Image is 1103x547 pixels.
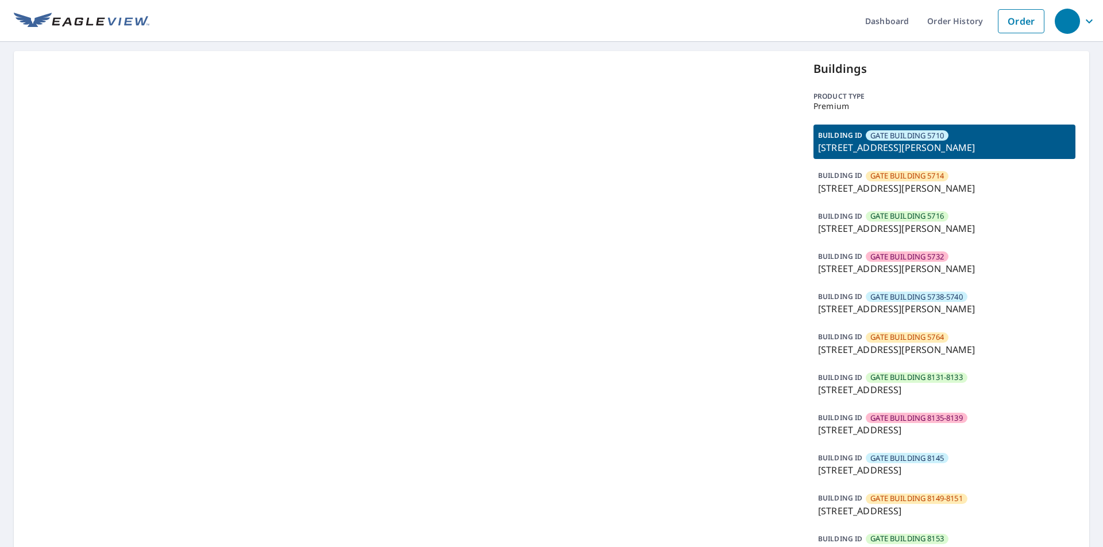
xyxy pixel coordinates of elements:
[818,141,1071,154] p: [STREET_ADDRESS][PERSON_NAME]
[870,372,962,383] span: GATE BUILDING 8131-8133
[870,453,944,464] span: GATE BUILDING 8145
[818,170,862,180] p: BUILDING ID
[818,181,1071,195] p: [STREET_ADDRESS][PERSON_NAME]
[818,292,862,301] p: BUILDING ID
[818,262,1071,276] p: [STREET_ADDRESS][PERSON_NAME]
[818,504,1071,518] p: [STREET_ADDRESS]
[870,332,944,343] span: GATE BUILDING 5764
[818,463,1071,477] p: [STREET_ADDRESS]
[818,211,862,221] p: BUILDING ID
[813,91,1075,102] p: Product type
[870,130,944,141] span: GATE BUILDING 5710
[818,332,862,342] p: BUILDING ID
[818,373,862,382] p: BUILDING ID
[870,292,962,302] span: GATE BUILDING 5738-5740
[818,130,862,140] p: BUILDING ID
[818,302,1071,316] p: [STREET_ADDRESS][PERSON_NAME]
[870,170,944,181] span: GATE BUILDING 5714
[870,533,944,544] span: GATE BUILDING 8153
[818,222,1071,235] p: [STREET_ADDRESS][PERSON_NAME]
[818,343,1071,356] p: [STREET_ADDRESS][PERSON_NAME]
[818,534,862,544] p: BUILDING ID
[818,423,1071,437] p: [STREET_ADDRESS]
[813,60,1075,77] p: Buildings
[14,13,149,30] img: EV Logo
[870,211,944,222] span: GATE BUILDING 5716
[818,383,1071,397] p: [STREET_ADDRESS]
[818,453,862,463] p: BUILDING ID
[870,413,962,424] span: GATE BUILDING 8135-8139
[998,9,1044,33] a: Order
[813,102,1075,111] p: Premium
[870,251,944,262] span: GATE BUILDING 5732
[870,493,962,504] span: GATE BUILDING 8149-8151
[818,413,862,422] p: BUILDING ID
[818,493,862,503] p: BUILDING ID
[818,251,862,261] p: BUILDING ID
